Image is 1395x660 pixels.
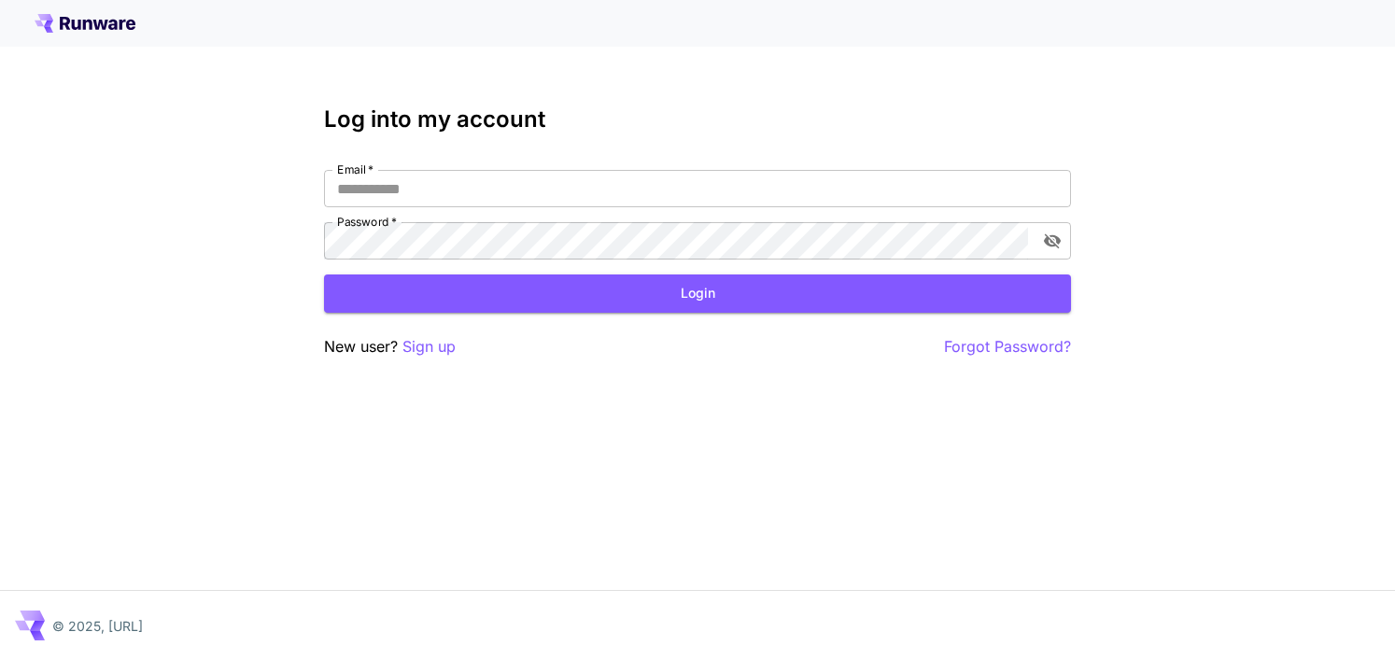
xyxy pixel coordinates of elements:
[324,274,1071,313] button: Login
[337,214,397,230] label: Password
[337,161,373,177] label: Email
[402,335,456,358] button: Sign up
[944,335,1071,358] button: Forgot Password?
[324,335,456,358] p: New user?
[52,616,143,636] p: © 2025, [URL]
[324,106,1071,133] h3: Log into my account
[1036,224,1069,258] button: toggle password visibility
